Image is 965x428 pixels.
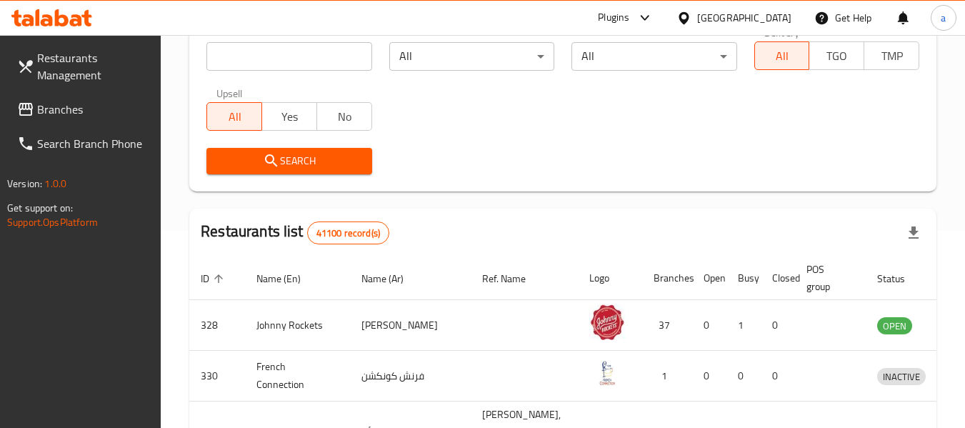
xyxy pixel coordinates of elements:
[761,46,804,66] span: All
[726,257,761,300] th: Busy
[6,41,161,92] a: Restaurants Management
[350,351,471,402] td: فرنش كونكشن
[941,10,946,26] span: a
[877,368,926,385] div: INACTIVE
[189,300,245,351] td: 328
[642,351,692,402] td: 1
[201,221,389,244] h2: Restaurants list
[571,42,736,71] div: All
[316,102,372,131] button: No
[642,257,692,300] th: Branches
[6,92,161,126] a: Branches
[864,41,919,70] button: TMP
[877,317,912,334] div: OPEN
[896,216,931,250] div: Export file
[201,270,228,287] span: ID
[589,304,625,340] img: Johnny Rockets
[216,88,243,98] label: Upsell
[578,257,642,300] th: Logo
[809,41,864,70] button: TGO
[256,270,319,287] span: Name (En)
[726,300,761,351] td: 1
[692,257,726,300] th: Open
[261,102,317,131] button: Yes
[189,351,245,402] td: 330
[37,135,150,152] span: Search Branch Phone
[245,351,350,402] td: French Connection
[213,106,256,127] span: All
[726,351,761,402] td: 0
[323,106,366,127] span: No
[754,41,810,70] button: All
[877,270,924,287] span: Status
[764,27,800,37] label: Delivery
[877,369,926,385] span: INACTIVE
[37,49,150,84] span: Restaurants Management
[870,46,914,66] span: TMP
[815,46,859,66] span: TGO
[482,270,544,287] span: Ref. Name
[361,270,422,287] span: Name (Ar)
[642,300,692,351] td: 37
[6,126,161,161] a: Search Branch Phone
[589,355,625,391] img: French Connection
[598,9,629,26] div: Plugins
[761,351,795,402] td: 0
[761,257,795,300] th: Closed
[350,300,471,351] td: [PERSON_NAME]
[389,42,554,71] div: All
[268,106,311,127] span: Yes
[7,174,42,193] span: Version:
[7,199,73,217] span: Get support on:
[245,300,350,351] td: Johnny Rockets
[37,101,150,118] span: Branches
[206,102,262,131] button: All
[218,152,360,170] span: Search
[761,300,795,351] td: 0
[692,351,726,402] td: 0
[308,227,389,240] span: 41100 record(s)
[692,300,726,351] td: 0
[697,10,791,26] div: [GEOGRAPHIC_DATA]
[877,318,912,334] span: OPEN
[206,42,371,71] input: Search for restaurant name or ID..
[307,222,389,244] div: Total records count
[44,174,66,193] span: 1.0.0
[806,261,849,295] span: POS group
[206,148,371,174] button: Search
[7,213,98,232] a: Support.OpsPlatform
